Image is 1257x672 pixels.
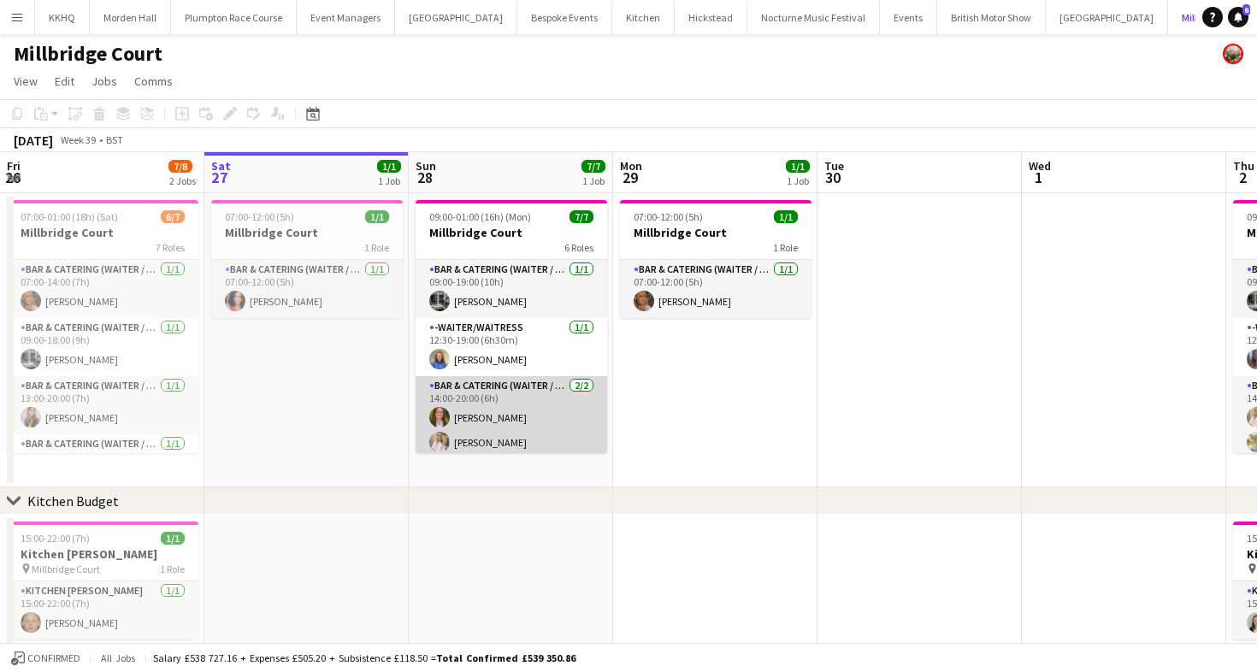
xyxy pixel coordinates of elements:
button: [GEOGRAPHIC_DATA] [395,1,517,34]
h3: Millbridge Court [211,225,403,240]
button: KKHQ [35,1,90,34]
button: Morden Hall [90,1,171,34]
span: Mon [620,158,642,174]
app-job-card: 09:00-01:00 (16h) (Mon)7/7Millbridge Court6 RolesBar & Catering (Waiter / waitress)1/109:00-19:00... [416,200,607,453]
span: 09:00-01:00 (16h) (Mon) [429,210,531,223]
span: 15:00-22:00 (7h) [21,532,90,545]
span: 7/7 [581,160,605,173]
span: 30 [822,168,844,187]
app-card-role: Bar & Catering (Waiter / waitress)1/113:00-21:00 (8h) [7,434,198,492]
span: 1 Role [773,241,798,254]
span: 7/8 [168,160,192,173]
h3: Millbridge Court [416,225,607,240]
span: Edit [55,74,74,89]
span: 1/1 [774,210,798,223]
div: [DATE] [14,132,53,149]
button: Event Managers [297,1,395,34]
span: Sat [211,158,231,174]
app-job-card: 15:00-22:00 (7h)1/1Kitchen [PERSON_NAME] Millbridge Court1 RoleKitchen [PERSON_NAME]1/115:00-22:0... [7,522,198,640]
span: 1/1 [161,532,185,545]
button: Nocturne Music Festival [747,1,880,34]
app-job-card: 07:00-12:00 (5h)1/1Millbridge Court1 RoleBar & Catering (Waiter / waitress)1/107:00-12:00 (5h)[PE... [620,200,811,318]
button: [GEOGRAPHIC_DATA] [1046,1,1168,34]
app-card-role: Bar & Catering (Waiter / waitress)2/214:00-20:00 (6h)[PERSON_NAME][PERSON_NAME] [416,376,607,459]
app-card-role: Bar & Catering (Waiter / waitress)1/109:00-18:00 (9h)[PERSON_NAME] [7,318,198,376]
span: Confirmed [27,652,80,664]
span: 27 [209,168,231,187]
span: Comms [134,74,173,89]
button: Confirmed [9,649,83,668]
app-card-role: Bar & Catering (Waiter / waitress)1/107:00-12:00 (5h)[PERSON_NAME] [620,260,811,318]
app-user-avatar: Staffing Manager [1223,44,1243,64]
span: All jobs [97,651,139,664]
span: 29 [617,168,642,187]
span: 07:00-12:00 (5h) [225,210,294,223]
button: Hickstead [675,1,747,34]
span: Millbridge Court [32,563,100,575]
button: Events [880,1,937,34]
span: 7 Roles [156,241,185,254]
button: British Motor Show [937,1,1046,34]
div: Kitchen Budget [27,492,119,510]
div: Salary £538 727.16 + Expenses £505.20 + Subsistence £118.50 = [153,651,575,664]
app-card-role: -Waiter/Waitress1/112:30-19:00 (6h30m)[PERSON_NAME] [416,318,607,376]
span: Jobs [91,74,117,89]
app-card-role: Bar & Catering (Waiter / waitress)1/107:00-14:00 (7h)[PERSON_NAME] [7,260,198,318]
app-card-role: Kitchen [PERSON_NAME]1/115:00-22:00 (7h)[PERSON_NAME] [7,581,198,640]
a: View [7,70,44,92]
h3: Millbridge Court [620,225,811,240]
h3: Kitchen [PERSON_NAME] [7,546,198,562]
span: 7/7 [569,210,593,223]
span: 6 [1242,4,1250,15]
div: 1 Job [582,174,605,187]
span: 1 Role [160,563,185,575]
span: Week 39 [56,133,99,146]
app-card-role: Bar & Catering (Waiter / waitress)1/107:00-12:00 (5h)[PERSON_NAME] [211,260,403,318]
span: 07:00-01:00 (18h) (Sat) [21,210,118,223]
span: Thu [1233,158,1254,174]
app-job-card: 07:00-12:00 (5h)1/1Millbridge Court1 RoleBar & Catering (Waiter / waitress)1/107:00-12:00 (5h)[PE... [211,200,403,318]
span: 6/7 [161,210,185,223]
span: Tue [824,158,844,174]
span: View [14,74,38,89]
div: BST [106,133,123,146]
span: 2 [1230,168,1254,187]
button: Plumpton Race Course [171,1,297,34]
span: 26 [4,168,21,187]
span: 6 Roles [564,241,593,254]
a: 6 [1228,7,1248,27]
button: Kitchen [612,1,675,34]
div: 1 Job [787,174,809,187]
a: Comms [127,70,180,92]
span: Wed [1029,158,1051,174]
a: Jobs [85,70,124,92]
app-card-role: Bar & Catering (Waiter / waitress)1/113:00-20:00 (7h)[PERSON_NAME] [7,376,198,434]
app-card-role: Bar & Catering (Waiter / waitress)1/109:00-19:00 (10h)[PERSON_NAME] [416,260,607,318]
h3: Millbridge Court [7,225,198,240]
a: Edit [48,70,81,92]
button: Bespoke Events [517,1,612,34]
span: 1/1 [365,210,389,223]
app-job-card: 07:00-01:00 (18h) (Sat)6/7Millbridge Court7 RolesBar & Catering (Waiter / waitress)1/107:00-14:00... [7,200,198,453]
div: 2 Jobs [169,174,196,187]
div: 1 Job [378,174,400,187]
span: 1/1 [377,160,401,173]
span: 28 [413,168,436,187]
span: Total Confirmed £539 350.86 [436,651,575,664]
span: Fri [7,158,21,174]
span: Sun [416,158,436,174]
h1: Millbridge Court [14,41,162,67]
span: 1 Role [364,241,389,254]
span: 1 [1026,168,1051,187]
span: 1/1 [786,160,810,173]
span: 07:00-12:00 (5h) [634,210,703,223]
